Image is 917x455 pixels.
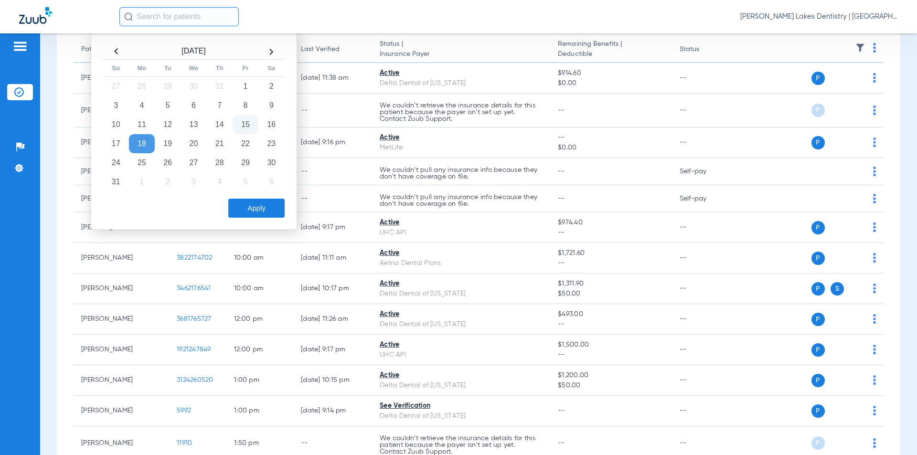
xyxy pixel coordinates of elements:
div: UHC API [380,350,543,360]
th: Status [672,36,736,63]
span: $50.00 [558,381,664,391]
p: We couldn’t pull any insurance info because they don’t have coverage on file. [380,167,543,180]
span: 3462176541 [177,285,211,292]
div: UHC API [380,228,543,238]
td: 1:00 PM [226,396,293,426]
td: 12:00 PM [226,304,293,335]
span: -- [558,350,664,360]
div: Delta Dental of [US_STATE] [380,78,543,88]
span: -- [558,168,565,175]
div: Delta Dental of [US_STATE] [380,411,543,421]
th: Status | [372,36,550,63]
div: Delta Dental of [US_STATE] [380,381,543,391]
span: P [811,436,825,450]
img: group-dot-blue.svg [873,284,876,293]
td: 12:00 PM [226,335,293,365]
span: -- [558,228,664,238]
td: [PERSON_NAME] [74,365,169,396]
td: [DATE] 10:17 PM [293,274,372,304]
span: P [811,252,825,265]
img: Search Icon [124,12,133,21]
div: Active [380,309,543,319]
span: 3681765727 [177,316,212,322]
span: $1,721.60 [558,248,664,258]
td: 10:00 AM [226,243,293,274]
span: -- [558,107,565,114]
span: $1,200.00 [558,370,664,381]
p: We couldn’t retrieve the insurance details for this patient because the payer isn’t set up yet. C... [380,435,543,455]
span: 5992 [177,407,191,414]
td: -- [672,94,736,127]
td: Self-pay [672,185,736,212]
td: [DATE] 9:17 PM [293,335,372,365]
span: S [831,282,844,296]
div: Last Verified [301,44,364,54]
span: Insurance Payer [380,49,543,59]
div: Active [380,370,543,381]
div: MetLife [380,143,543,153]
div: Patient Name [81,44,123,54]
span: -- [558,407,565,414]
span: -- [558,319,664,329]
span: $50.00 [558,289,664,299]
td: 1:00 PM [226,365,293,396]
span: P [811,136,825,149]
div: Active [380,340,543,350]
td: -- [293,94,372,127]
img: hamburger-icon [12,41,28,52]
img: group-dot-blue.svg [873,138,876,147]
div: Active [380,218,543,228]
td: [PERSON_NAME] [74,335,169,365]
span: $914.60 [558,68,664,78]
span: Deductible [558,49,664,59]
span: P [811,72,825,85]
img: group-dot-blue.svg [873,43,876,53]
iframe: Chat Widget [869,409,917,455]
td: [PERSON_NAME] [74,304,169,335]
span: $0.00 [558,78,664,88]
div: Aetna Dental Plans [380,258,543,268]
td: [DATE] 9:16 PM [293,127,372,158]
span: P [811,313,825,326]
span: P [811,221,825,234]
img: filter.svg [855,43,865,53]
td: [DATE] 10:15 PM [293,365,372,396]
td: -- [672,243,736,274]
img: group-dot-blue.svg [873,106,876,115]
td: [DATE] 11:26 AM [293,304,372,335]
img: group-dot-blue.svg [873,345,876,354]
span: P [811,282,825,296]
div: Last Verified [301,44,340,54]
input: Search for patients [119,7,239,26]
img: group-dot-blue.svg [873,406,876,415]
span: $1,500.00 [558,340,664,350]
p: We couldn’t retrieve the insurance details for this patient because the payer isn’t set up yet. C... [380,102,543,122]
div: Active [380,279,543,289]
span: -- [558,133,664,143]
span: 3822174702 [177,254,213,261]
button: Apply [228,199,285,218]
img: group-dot-blue.svg [873,253,876,263]
td: -- [672,274,736,304]
span: 11910 [177,440,192,446]
span: P [811,104,825,117]
div: Active [380,248,543,258]
td: [PERSON_NAME] [74,274,169,304]
td: -- [672,396,736,426]
div: Active [380,133,543,143]
span: -- [558,258,664,268]
div: See Verification [380,401,543,411]
span: $493.00 [558,309,664,319]
td: -- [672,127,736,158]
td: -- [293,185,372,212]
span: -- [558,440,565,446]
img: group-dot-blue.svg [873,375,876,385]
div: Patient Name [81,44,161,54]
td: [DATE] 11:11 AM [293,243,372,274]
img: group-dot-blue.svg [873,73,876,83]
span: 1921247849 [177,346,211,353]
td: -- [672,365,736,396]
td: [DATE] 9:14 PM [293,396,372,426]
div: Active [380,68,543,78]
